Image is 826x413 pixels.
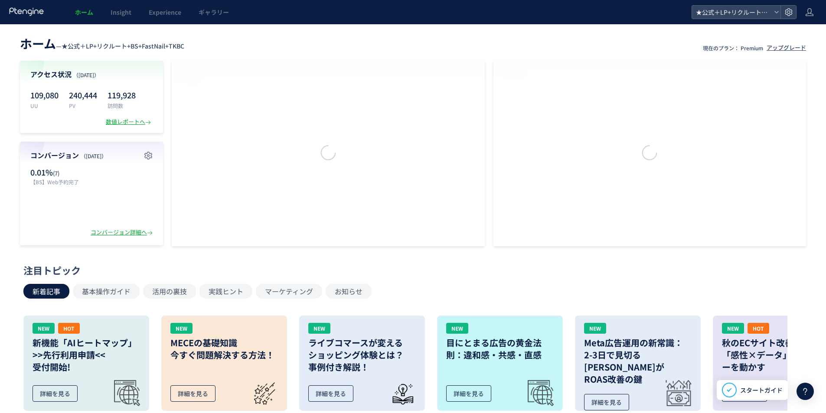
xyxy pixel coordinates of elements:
div: 詳細を見る [584,394,629,410]
span: Insight [111,8,131,16]
button: 新着記事 [23,284,69,299]
div: 詳細を見る [33,385,78,402]
span: Experience [149,8,181,16]
p: 119,928 [108,88,136,102]
h3: ライブコマースが変える ショッピング体験とは？ 事例付き解説！ [308,337,416,373]
p: 109,080 [30,88,59,102]
button: お知らせ [326,284,372,299]
div: NEW [308,323,330,334]
a: NEWMECEの基礎知識今すぐ問題解決する方法！詳細を見る [161,315,287,411]
button: 実践ヒント [199,284,252,299]
p: 訪問数 [108,102,136,109]
div: 注目トピック [23,263,798,277]
div: NEW [33,323,55,334]
p: 現在のプラン： Premium [703,44,763,52]
h3: 新機能「AIヒートマップ」 >>先行利用申請<< 受付開始! [33,337,140,373]
div: 詳細を見る [170,385,215,402]
div: HOT [58,323,80,334]
p: PV [69,102,97,109]
span: ホーム [20,35,56,52]
button: マーケティング [256,284,322,299]
h3: 目にとまる広告の黄金法則：違和感・共感・直感 [446,337,554,361]
p: 240,444 [69,88,97,102]
div: 詳細を見る [308,385,353,402]
span: スタートガイド [740,386,783,395]
p: 0.01% [30,167,87,178]
h3: Meta広告運用の新常識： 2-3日で見切る[PERSON_NAME]が ROAS改善の鍵 [584,337,692,385]
h4: コンバージョン [30,150,153,160]
div: 数値レポートへ [106,118,153,126]
span: (7) [53,169,59,177]
div: 詳細を見る [446,385,491,402]
div: HOT [748,323,769,334]
div: NEW [584,323,606,334]
button: 基本操作ガイド [73,284,140,299]
a: NEW目にとまる広告の黄金法則：違和感・共感・直感詳細を見る [437,315,563,411]
p: UU [30,102,59,109]
a: NEWライブコマースが変えるショッピング体験とは？事例付き解説！詳細を見る [299,315,425,411]
a: NEWHOT新機能「AIヒートマップ」>>先行利用申請<<受付開始!詳細を見る [23,315,149,411]
a: NEWMeta広告運用の新常識：2-3日で見切る[PERSON_NAME]がROAS改善の鍵詳細を見る [575,315,701,411]
span: ★公式＋LP+リクルート+BS+FastNail+TKBC [693,6,770,19]
h3: MECEの基礎知識 今すぐ問題解決する方法！ [170,337,278,361]
span: （[DATE]） [73,71,99,78]
span: ホーム [75,8,93,16]
span: ギャラリー [199,8,229,16]
div: コンバージョン詳細へ [91,228,154,237]
div: — [20,35,184,52]
div: アップグレード [767,44,806,52]
h4: アクセス状況 [30,69,153,79]
span: （[DATE]） [81,152,107,159]
div: NEW [170,323,193,334]
div: NEW [446,323,468,334]
span: ★公式＋LP+リクルート+BS+FastNail+TKBC [62,42,184,50]
button: 活用の裏技 [143,284,196,299]
div: NEW [722,323,744,334]
p: 【BS】Web予約完了 [30,178,87,185]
